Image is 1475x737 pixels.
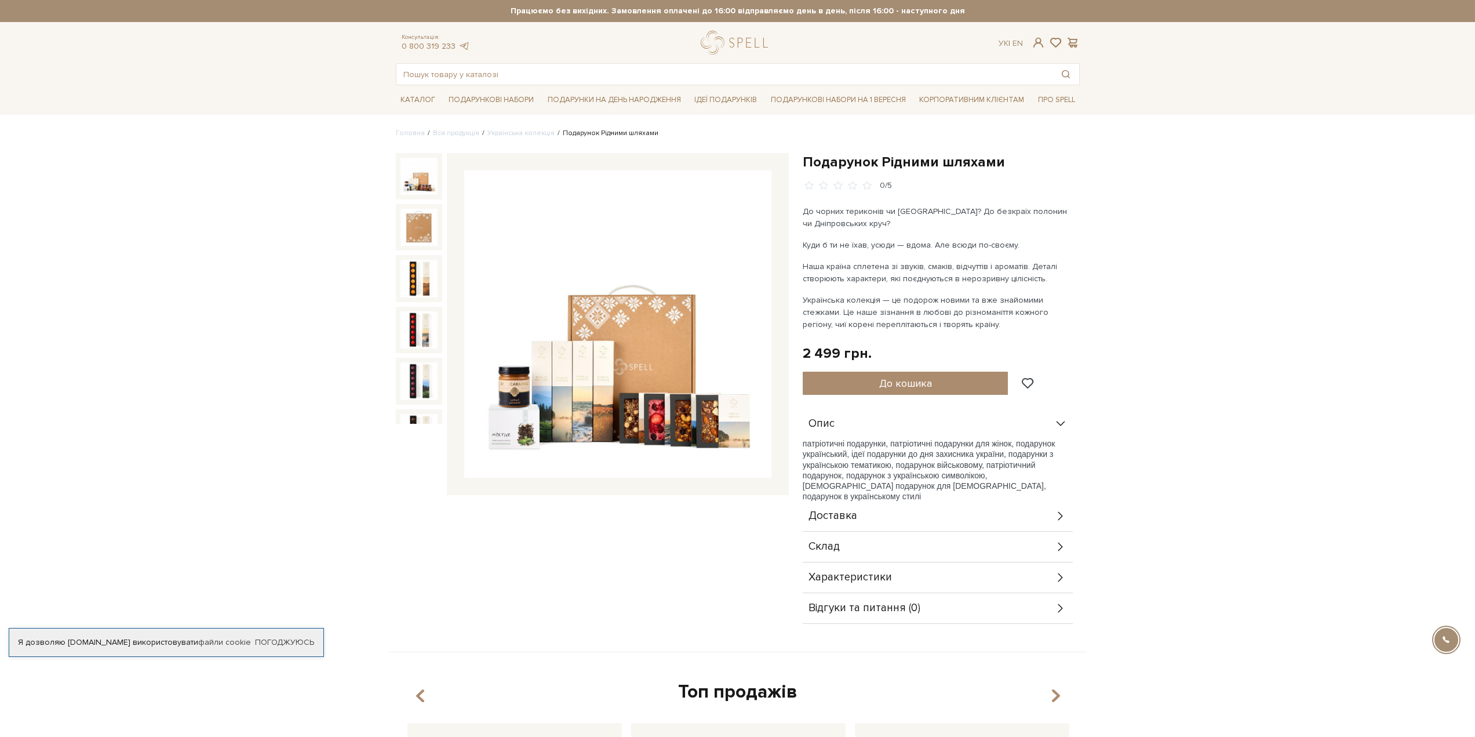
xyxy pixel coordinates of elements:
[255,637,314,648] a: Погоджуюсь
[803,439,1055,480] span: патріотичні подарунки, патріотичні подарунки для жінок, подарунок український, ідеї подарунки до ...
[403,680,1073,705] div: Топ продажів
[808,542,840,552] span: Склад
[690,91,762,109] a: Ідеї подарунків
[880,180,892,191] div: 0/5
[879,377,932,390] span: До кошика
[915,90,1029,110] a: Корпоративним клієнтам
[1052,64,1079,85] button: Пошук товару у каталозі
[396,91,440,109] a: Каталог
[458,41,470,51] a: telegram
[198,637,251,647] a: файли cookie
[444,91,538,109] a: Подарункові набори
[464,170,771,478] img: Подарунок Рідними шляхами
[402,34,470,41] span: Консультація:
[1013,38,1023,48] a: En
[1033,91,1080,109] a: Про Spell
[400,362,438,400] img: Подарунок Рідними шляхами
[808,572,892,583] span: Характеристики
[400,260,438,297] img: Подарунок Рідними шляхами
[766,90,911,110] a: Подарункові набори на 1 Вересня
[543,91,686,109] a: Подарунки на День народження
[803,372,1008,395] button: До кошика
[396,129,425,137] a: Головна
[400,209,438,246] img: Подарунок Рідними шляхами
[396,64,1052,85] input: Пошук товару у каталозі
[433,129,479,137] a: Вся продукція
[999,38,1023,49] div: Ук
[803,471,1046,501] span: , подарунок з українською символікою, [DEMOGRAPHIC_DATA] подарунок для [DEMOGRAPHIC_DATA], подару...
[803,294,1075,331] p: Українська колекція — це подорож новими та вже знайомими стежками. Це наше зізнання в любові до р...
[701,31,773,55] a: logo
[803,344,872,362] div: 2 499 грн.
[400,414,438,451] img: Подарунок Рідними шляхами
[1008,38,1010,48] span: |
[803,239,1075,251] p: Куди б ти не їхав, усюди — вдома. Але всюди по-своєму.
[400,311,438,348] img: Подарунок Рідними шляхами
[402,41,456,51] a: 0 800 319 233
[487,129,555,137] a: Українська колекція
[808,603,920,613] span: Відгуки та питання (0)
[9,637,323,648] div: Я дозволяю [DOMAIN_NAME] використовувати
[803,260,1075,285] p: Наша країна сплетена зі звуків, смаків, відчуттів і ароматів. Деталі створюють характери, які поє...
[555,128,658,139] li: Подарунок Рідними шляхами
[803,153,1080,171] h1: Подарунок Рідними шляхами
[400,158,438,195] img: Подарунок Рідними шляхами
[803,205,1075,230] p: До чорних териконів чи [GEOGRAPHIC_DATA]? До безкраїх полонин чи Дніпровських круч?
[808,511,857,521] span: Доставка
[808,419,835,429] span: Опис
[396,6,1080,16] strong: Працюємо без вихідних. Замовлення оплачені до 16:00 відправляємо день в день, після 16:00 - насту...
